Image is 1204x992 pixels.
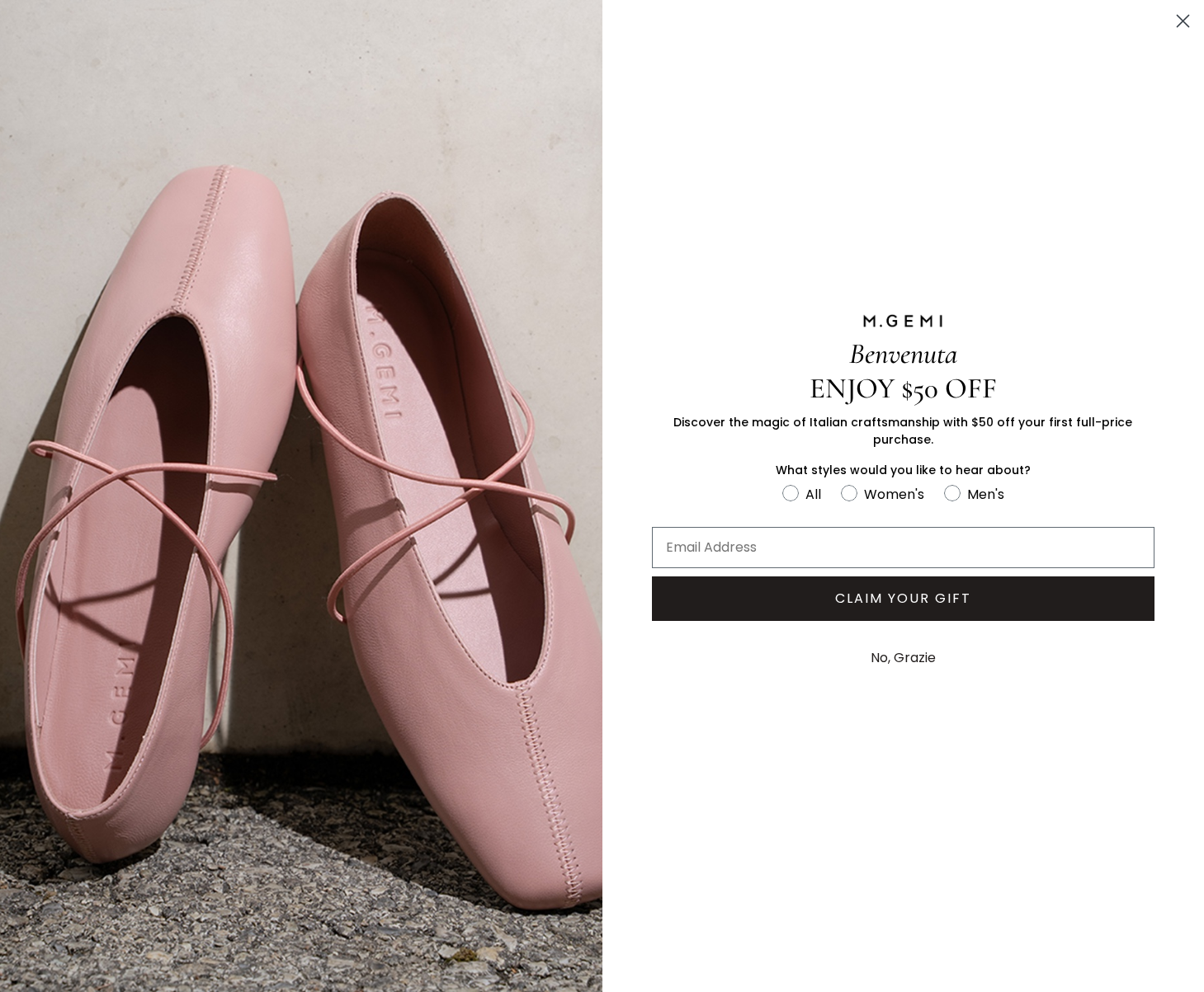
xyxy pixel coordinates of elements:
[805,484,821,505] div: All
[849,336,957,371] span: Benvenuta
[864,484,924,505] div: Women's
[776,462,1031,478] span: What styles would you like to hear about?
[810,371,997,406] span: ENJOY $50 OFF
[652,576,1155,621] button: CLAIM YOUR GIFT
[1169,7,1197,35] button: Close dialog
[652,527,1155,568] input: Email Address
[967,484,1004,505] div: Men's
[862,637,944,679] button: No, Grazie
[862,313,944,328] img: M.GEMI
[673,414,1132,448] span: Discover the magic of Italian craftsmanship with $50 off your first full-price purchase.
